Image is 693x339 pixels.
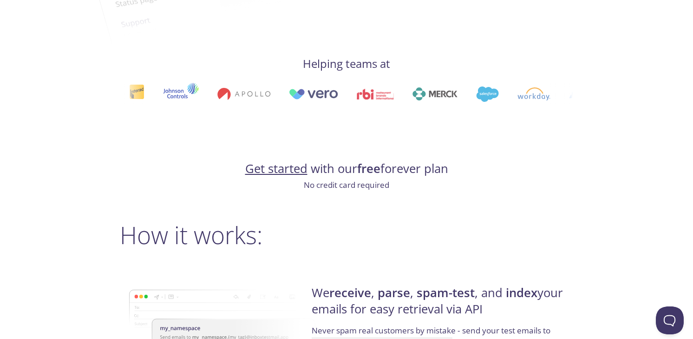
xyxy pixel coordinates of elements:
[129,84,144,104] img: interac
[120,161,573,177] h4: with our forever plan
[506,285,537,301] strong: index
[356,89,394,100] img: rbi
[517,87,550,100] img: workday
[476,86,498,102] img: salesforce
[656,306,684,334] iframe: Help Scout Beacon - Open
[120,179,573,191] p: No credit card required
[417,285,475,301] strong: spam-test
[329,285,371,301] strong: receive
[288,89,338,100] img: vero
[312,285,570,325] h4: We , , , and your emails for easy retrieval via API
[412,87,457,100] img: merck
[120,56,573,71] h4: Helping teams at
[245,160,307,177] a: Get started
[120,221,573,249] h2: How it works:
[217,87,270,100] img: apollo
[163,83,198,105] img: johnsoncontrols
[378,285,410,301] strong: parse
[357,160,380,177] strong: free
